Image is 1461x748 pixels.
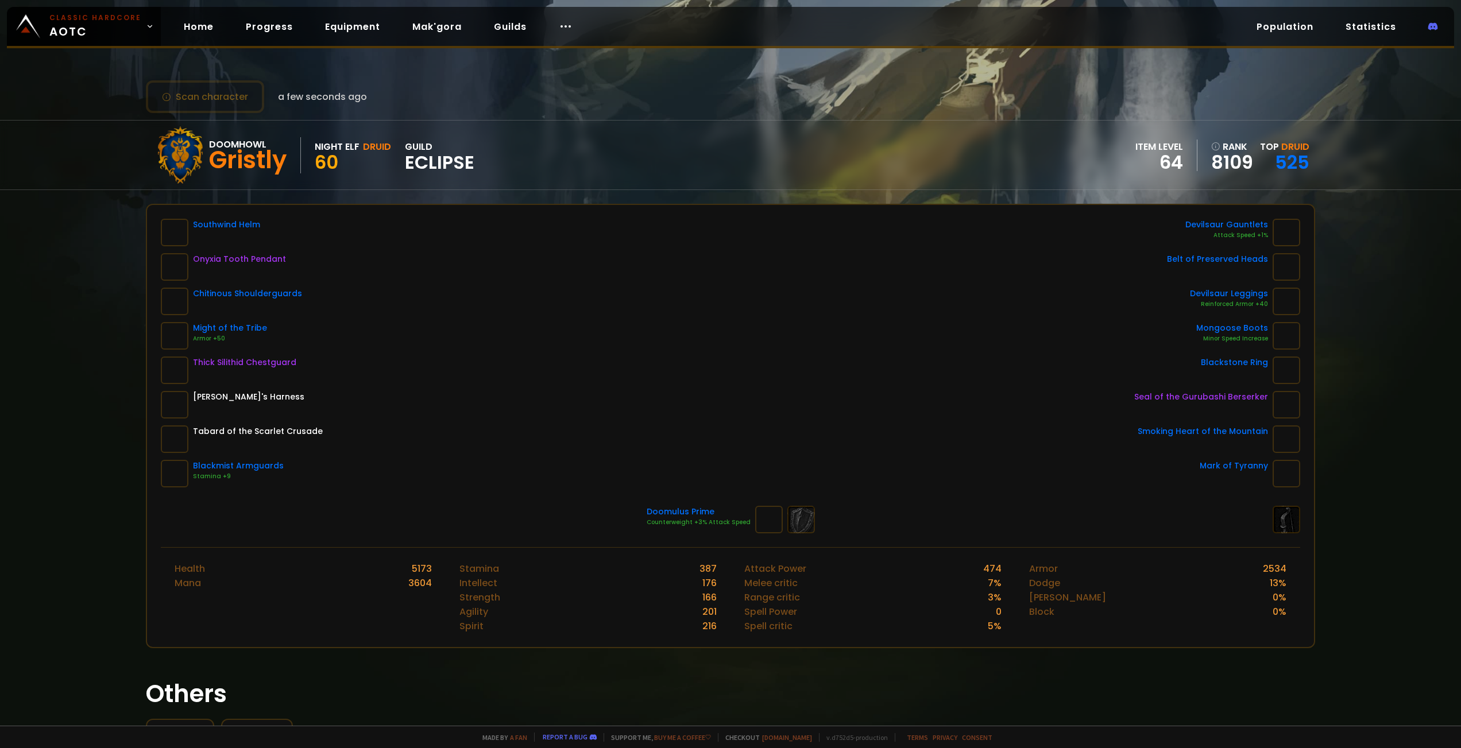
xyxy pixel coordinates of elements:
div: Gristly [209,152,287,169]
div: rank [1211,139,1253,154]
div: Top [1260,139,1309,154]
img: item-21455 [161,219,188,246]
a: 8109 [1211,154,1253,171]
div: Minor Speed Increase [1196,334,1268,343]
div: 0 % [1273,590,1286,604]
div: Spell critic [744,619,793,633]
div: Health [175,561,205,576]
a: Report a bug [543,733,588,741]
a: 525 [1275,149,1309,175]
div: 387 [699,561,717,576]
div: 5173 [412,561,432,576]
div: Devilsaur Gauntlets [1185,219,1268,231]
div: Stamina +9 [193,472,284,481]
div: Block [1029,604,1054,619]
span: Support me, [604,733,711,742]
div: Blackmist Armguards [193,460,284,472]
div: 3 % [988,590,1002,604]
div: Range critic [744,590,800,604]
div: Doomulus Prime [647,506,751,518]
div: Druid [363,139,391,154]
div: Devilsaur Leggings [1190,288,1268,300]
div: Mark of Tyranny [1200,460,1268,472]
div: Attack Power [744,561,806,576]
a: Statistics [1336,15,1405,38]
span: Eclipse [405,154,474,171]
img: item-13966 [1273,460,1300,487]
div: [PERSON_NAME]'s Harness [193,391,304,403]
h1: Others [146,676,1315,712]
img: item-12966 [161,460,188,487]
img: item-21474 [161,288,188,315]
div: 176 [702,576,717,590]
a: Population [1247,15,1323,38]
img: item-22712 [161,322,188,350]
img: item-11811 [1273,425,1300,453]
div: 5 % [988,619,1002,633]
div: Counterweight +3% Attack Speed [647,518,751,527]
div: Mongoose Boots [1196,322,1268,334]
div: Reinforced Armor +40 [1190,300,1268,309]
a: a fan [510,733,527,742]
span: Made by [476,733,527,742]
span: v. d752d5 - production [819,733,888,742]
div: Seal of the Gurubashi Berserker [1134,391,1268,403]
div: Belt of Preserved Heads [1167,253,1268,265]
div: 216 [702,619,717,633]
button: Scan character [146,80,264,113]
div: 166 [702,590,717,604]
a: Home [175,15,223,38]
div: Blackstone Ring [1201,356,1268,369]
div: Tabard of the Scarlet Crusade [193,425,323,437]
a: Mak'gora [403,15,471,38]
span: AOTC [49,13,141,40]
div: Melee critic [744,576,798,590]
img: item-21467 [161,356,188,384]
div: 474 [983,561,1002,576]
a: Consent [962,733,992,742]
div: Attack Speed +1% [1185,231,1268,240]
a: [DOMAIN_NAME] [762,733,812,742]
div: Stamina [459,561,499,576]
div: 13 % [1270,576,1286,590]
div: Onyxia Tooth Pendant [193,253,286,265]
div: Intellect [459,576,497,590]
img: item-15063 [1273,219,1300,246]
small: Classic Hardcore [49,13,141,23]
div: Armor +50 [193,334,267,343]
div: item level [1135,139,1183,154]
div: Agility [459,604,488,619]
div: 0 [996,604,1002,619]
div: Spell Power [744,604,797,619]
a: Terms [907,733,928,742]
div: Smoking Heart of the Mountain [1138,425,1268,437]
img: item-6125 [161,391,188,418]
div: 64 [1135,154,1183,171]
div: 201 [702,604,717,619]
div: 3604 [408,576,432,590]
a: Guilds [485,15,536,38]
div: Might of the Tribe [193,322,267,334]
div: 7 % [988,576,1002,590]
div: Southwind Helm [193,219,260,231]
img: item-23192 [161,425,188,453]
span: 60 [315,149,338,175]
img: item-15062 [1273,288,1300,315]
div: Dodge [1029,576,1060,590]
span: Druid [1281,140,1309,153]
span: Checkout [718,733,812,742]
img: item-18404 [161,253,188,281]
span: a few seconds ago [278,90,367,104]
img: item-17713 [1273,356,1300,384]
div: Mana [175,576,201,590]
div: Thick Silithid Chestguard [193,356,296,369]
div: 0 % [1273,604,1286,619]
div: Chitinous Shoulderguards [193,288,302,300]
div: guild [405,139,474,171]
div: Strength [459,590,500,604]
a: Privacy [933,733,957,742]
a: Buy me a coffee [654,733,711,742]
img: item-22722 [1273,391,1300,418]
div: Doomhowl [209,137,287,152]
img: item-22348 [755,506,783,533]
